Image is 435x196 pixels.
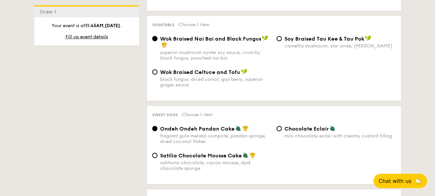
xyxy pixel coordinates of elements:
span: Choose 1 item [178,22,209,27]
input: Satilia Chocolate Mousse Cakevalrhona chocolate, cacao mousse, dark chocolate sponge [152,153,157,158]
input: Wok Braised Nai Bai and Black Fungussuperior mushroom oyster soy sauce, crunchy black fungus, poa... [152,36,157,41]
button: Chat with us🦙 [373,174,427,188]
div: mini chocolate eclair with creamy custard filling [284,133,396,139]
input: Chocolate Eclairmini chocolate eclair with creamy custard filling [277,126,282,131]
span: ⁠Soy Braised Tau Kee & Tau Pok [284,36,364,42]
span: Satilia Chocolate Mousse Cake [160,152,242,159]
input: ⁠Soy Braised Tau Kee & Tau Pokcamellia mushroom, star anise, [PERSON_NAME] [277,36,282,41]
div: superior mushroom oyster soy sauce, crunchy black fungus, poached nai bai [160,50,271,61]
span: Vegetable [152,23,174,27]
strong: [DATE] [105,23,120,28]
strong: 11:45AM [85,23,103,28]
img: icon-vegetarian.fe4039eb.svg [330,125,335,131]
img: icon-chef-hat.a58ddaea.svg [243,125,248,131]
span: Wok Braised Nai Bai and Black Fungus [160,36,261,42]
img: icon-chef-hat.a58ddaea.svg [161,42,167,48]
img: icon-chef-hat.a58ddaea.svg [250,152,256,158]
div: black fungus, diced carrot, goji berry, superior ginger sauce [160,77,271,88]
img: icon-vegan.f8ff3823.svg [241,69,247,75]
img: icon-vegan.f8ff3823.svg [262,35,268,41]
span: Ondeh Ondeh Pandan Cake [160,126,235,132]
img: icon-vegetarian.fe4039eb.svg [243,152,248,158]
input: Ondeh Ondeh Pandan Cakefragrant gula melaka compote, pandan sponge, dried coconut flakes [152,126,157,131]
img: icon-vegan.f8ff3823.svg [365,35,372,41]
div: fragrant gula melaka compote, pandan sponge, dried coconut flakes [160,133,271,144]
span: Sweet sides [152,113,178,117]
span: Order 1 [40,9,59,15]
input: Wok Braised Celtuce and Tofublack fungus, diced carrot, goji berry, superior ginger sauce [152,69,157,75]
span: Choose 1 item [182,112,213,117]
div: camellia mushroom, star anise, [PERSON_NAME] [284,43,396,49]
span: Fill up event details [65,34,108,40]
span: Wok Braised Celtuce and Tofu [160,69,240,75]
span: Chat with us [379,178,411,184]
div: valrhona chocolate, cacao mousse, dark chocolate sponge [160,160,271,171]
span: Chocolate Eclair [284,126,329,132]
p: Your event is at , . [40,23,134,29]
img: icon-vegetarian.fe4039eb.svg [235,125,241,131]
span: 🦙 [414,177,422,185]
